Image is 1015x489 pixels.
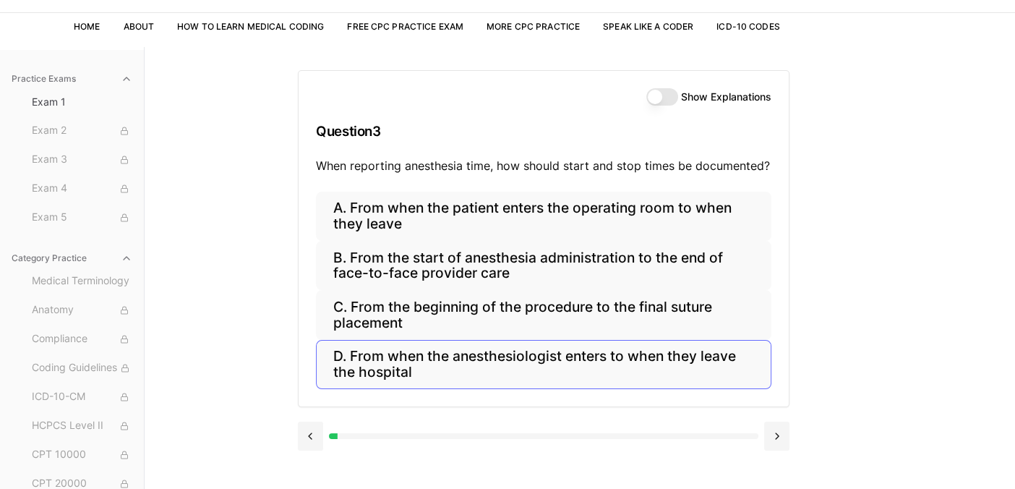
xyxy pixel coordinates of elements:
[316,110,771,153] h3: Question 3
[347,21,463,32] a: Free CPC Practice Exam
[32,302,132,318] span: Anatomy
[316,192,771,241] button: A. From when the patient enters the operating room to when they leave
[316,340,771,389] button: D. From when the anesthesiologist enters to when they leave the hospital
[603,21,693,32] a: Speak Like a Coder
[26,119,138,143] button: Exam 2
[26,177,138,200] button: Exam 4
[6,247,138,270] button: Category Practice
[316,241,771,290] button: B. From the start of anesthesia administration to the end of face-to-face provider care
[32,95,132,109] span: Exam 1
[32,152,132,168] span: Exam 3
[26,386,138,409] button: ICD-10-CM
[26,443,138,467] button: CPT 10000
[26,270,138,293] button: Medical Terminology
[487,21,580,32] a: More CPC Practice
[316,290,771,339] button: C. From the beginning of the procedure to the final suture placement
[26,148,138,171] button: Exam 3
[32,418,132,434] span: HCPCS Level II
[26,357,138,380] button: Coding Guidelines
[32,273,132,289] span: Medical Terminology
[316,157,771,174] p: When reporting anesthesia time, how should start and stop times be documented?
[74,21,100,32] a: Home
[26,328,138,351] button: Compliance
[26,414,138,438] button: HCPCS Level II
[6,67,138,90] button: Practice Exams
[32,447,132,463] span: CPT 10000
[32,210,132,226] span: Exam 5
[26,206,138,229] button: Exam 5
[32,181,132,197] span: Exam 4
[26,299,138,322] button: Anatomy
[716,21,779,32] a: ICD-10 Codes
[123,21,154,32] a: About
[32,360,132,376] span: Coding Guidelines
[32,331,132,347] span: Compliance
[177,21,324,32] a: How to Learn Medical Coding
[26,90,138,114] button: Exam 1
[681,92,771,102] label: Show Explanations
[32,389,132,405] span: ICD-10-CM
[32,123,132,139] span: Exam 2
